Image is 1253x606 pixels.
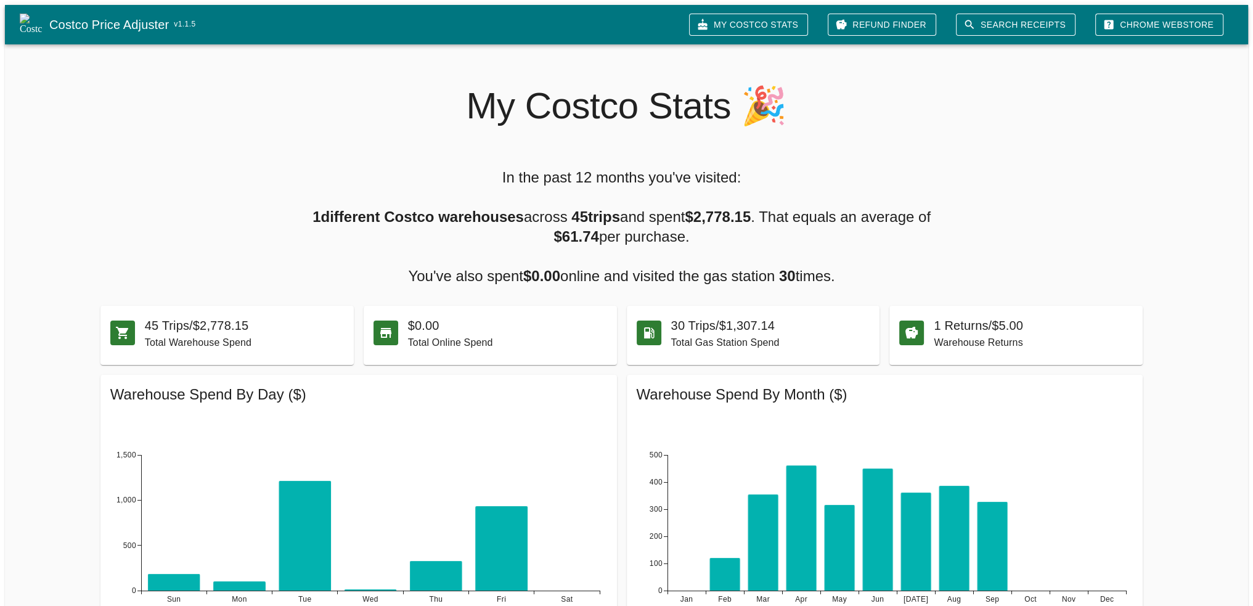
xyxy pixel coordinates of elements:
tspan: Sat [561,595,573,604]
tspan: Fri [497,595,506,604]
tspan: 1,500 [116,451,136,459]
a: Search Receipts [956,14,1075,36]
tspan: Jun [871,595,884,604]
tspan: Feb [718,595,732,604]
tspan: 500 [123,541,136,550]
span: Warehouse Spend By Month ($) [637,385,1133,404]
b: 1 different Costco warehouses [312,208,524,225]
a: Chrome Webstore [1095,14,1223,36]
tspan: Thu [429,595,443,604]
img: Costco Price Adjuster [20,14,42,36]
h2: My Costco Stats 🎉 [318,84,935,128]
p: Total Gas Station Spend [671,335,870,350]
p: Total Online Spend [408,335,607,350]
b: $61.74 [553,228,598,245]
tspan: 1,000 [116,496,136,504]
b: $2,778.15 [685,208,751,225]
tspan: Apr [795,595,807,604]
tspan: Aug [947,595,961,604]
tspan: Tue [298,595,311,604]
tspan: Dec [1100,595,1114,604]
b: 45 trips [571,208,620,225]
h6: 45 Trips / $2,778.15 [145,316,344,335]
tspan: 400 [649,478,662,486]
tspan: 200 [649,532,662,541]
tspan: Jan [680,595,693,604]
b: 30 [779,268,796,284]
h6: 30 Trips / $1,307.14 [671,316,870,335]
tspan: [DATE] [903,595,928,604]
tspan: 500 [649,451,662,459]
a: Costco Price Adjuster v1.1.5 [49,15,679,35]
a: My Costco Stats [689,14,808,36]
tspan: Oct [1024,595,1037,604]
tspan: May [832,595,847,604]
tspan: Sun [167,595,181,604]
tspan: Sep [985,595,999,604]
tspan: Mon [232,595,247,604]
a: Refund Finder [828,14,936,36]
tspan: 100 [649,559,662,568]
tspan: 0 [658,586,662,595]
p: Total Warehouse Spend [145,335,344,350]
h5: In the past 12 months you've visited: across and spent . That equals an average of per purchase. ... [311,168,933,286]
span: v 1.1.5 [174,18,195,31]
tspan: Mar [756,595,770,604]
tspan: Nov [1061,595,1075,604]
h6: 1 Returns / $5.00 [934,316,1133,335]
span: Warehouse Spend By Day ($) [110,385,607,404]
p: Warehouse Returns [934,335,1133,350]
h6: $0.00 [408,316,607,335]
tspan: 300 [649,505,662,514]
tspan: 0 [132,586,136,595]
b: $0.00 [523,268,560,284]
tspan: Wed [362,595,378,604]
